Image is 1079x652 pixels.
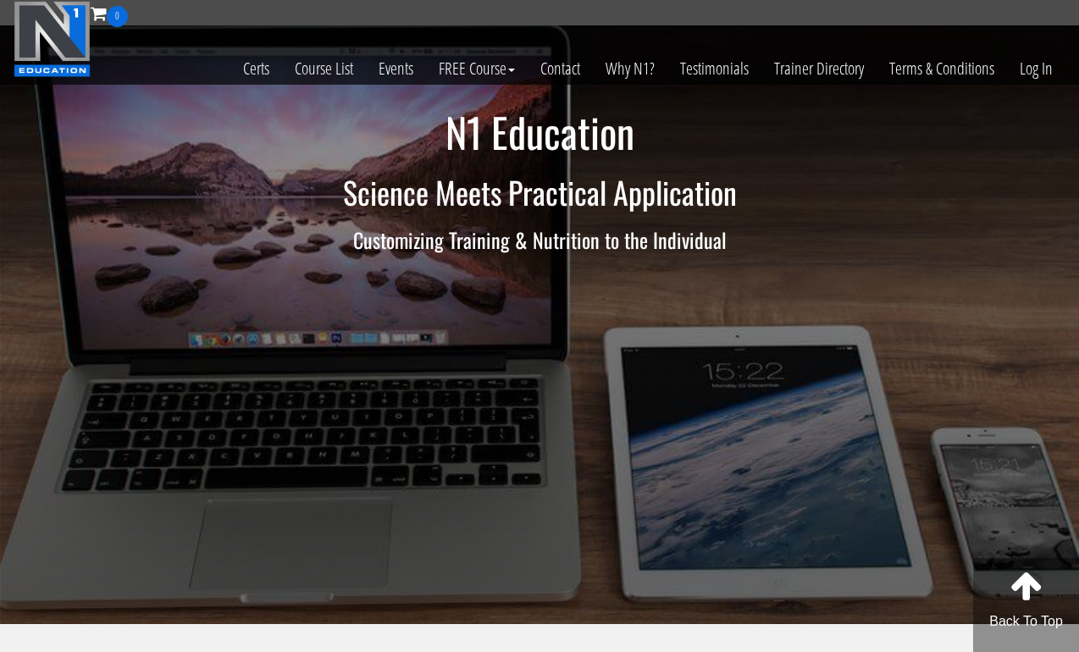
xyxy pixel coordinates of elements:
a: Certs [230,27,282,110]
a: Contact [528,27,593,110]
a: Events [366,27,426,110]
h1: N1 Education [44,110,1035,155]
h3: Customizing Training & Nutrition to the Individual [44,229,1035,251]
span: 0 [107,6,128,27]
h2: Science Meets Practical Application [44,175,1035,209]
a: Course List [282,27,366,110]
a: FREE Course [426,27,528,110]
a: Testimonials [667,27,761,110]
a: Terms & Conditions [877,27,1007,110]
a: 0 [91,2,128,25]
img: n1-education [14,1,91,77]
a: Trainer Directory [761,27,877,110]
a: Log In [1007,27,1065,110]
a: Why N1? [593,27,667,110]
